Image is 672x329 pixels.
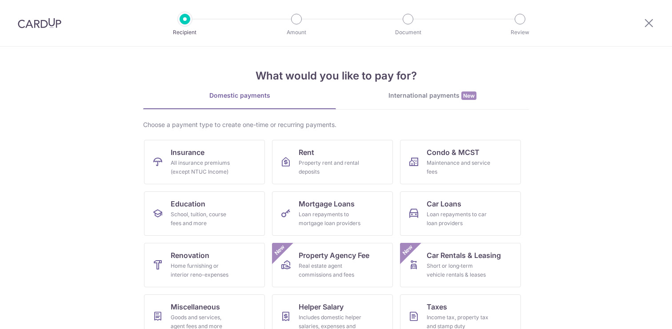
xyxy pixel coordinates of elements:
[299,250,369,261] span: Property Agency Fee
[171,262,235,279] div: Home furnishing or interior reno-expenses
[299,210,363,228] div: Loan repayments to mortgage loan providers
[299,262,363,279] div: Real estate agent commissions and fees
[400,191,521,236] a: Car LoansLoan repayments to car loan providers
[400,243,521,287] a: Car Rentals & LeasingShort or long‑term vehicle rentals & leasesNew
[272,191,393,236] a: Mortgage LoansLoan repayments to mortgage loan providers
[171,210,235,228] div: School, tuition, course fees and more
[400,140,521,184] a: Condo & MCSTMaintenance and service fees
[427,147,480,158] span: Condo & MCST
[171,301,220,312] span: Miscellaneous
[336,91,529,100] div: International payments
[427,250,501,261] span: Car Rentals & Leasing
[144,140,265,184] a: InsuranceAll insurance premiums (except NTUC Income)
[144,243,265,287] a: RenovationHome furnishing or interior reno-expenses
[299,198,355,209] span: Mortgage Loans
[171,250,209,261] span: Renovation
[299,147,314,158] span: Rent
[272,243,393,287] a: Property Agency FeeReal estate agent commissions and feesNew
[299,159,363,176] div: Property rent and rental deposits
[264,28,329,37] p: Amount
[143,120,529,129] div: Choose a payment type to create one-time or recurring payments.
[272,243,287,258] span: New
[427,262,491,279] div: Short or long‑term vehicle rentals & leases
[375,28,441,37] p: Document
[427,301,447,312] span: Taxes
[143,91,336,100] div: Domestic payments
[427,159,491,176] div: Maintenance and service fees
[400,243,415,258] span: New
[171,159,235,176] div: All insurance premiums (except NTUC Income)
[143,68,529,84] h4: What would you like to pay for?
[461,91,476,100] span: New
[299,301,344,312] span: Helper Salary
[615,302,663,325] iframe: Opens a widget where you can find more information
[487,28,553,37] p: Review
[272,140,393,184] a: RentProperty rent and rental deposits
[427,198,461,209] span: Car Loans
[427,210,491,228] div: Loan repayments to car loan providers
[152,28,218,37] p: Recipient
[171,198,205,209] span: Education
[18,18,61,28] img: CardUp
[171,147,204,158] span: Insurance
[144,191,265,236] a: EducationSchool, tuition, course fees and more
